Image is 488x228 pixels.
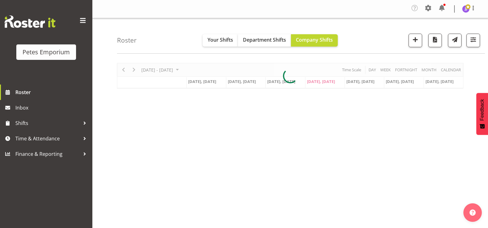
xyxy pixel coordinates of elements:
button: Feedback - Show survey [476,93,488,135]
span: Your Shifts [208,36,233,43]
span: Feedback [479,99,485,121]
button: Send a list of all shifts for the selected filtered period to all rostered employees. [448,34,462,47]
button: Department Shifts [238,34,291,47]
span: Finance & Reporting [15,149,80,159]
button: Download a PDF of the roster according to the set date range. [428,34,442,47]
button: Add a new shift [409,34,422,47]
img: Rosterit website logo [5,15,55,28]
span: Company Shifts [296,36,333,43]
span: Inbox [15,103,89,112]
h4: Roster [117,37,137,44]
button: Your Shifts [203,34,238,47]
button: Company Shifts [291,34,338,47]
span: Department Shifts [243,36,286,43]
img: help-xxl-2.png [470,209,476,216]
span: Roster [15,88,89,97]
div: Petes Emporium [22,48,70,57]
button: Filter Shifts [466,34,480,47]
img: janelle-jonkers702.jpg [462,5,470,13]
span: Shifts [15,118,80,128]
span: Time & Attendance [15,134,80,143]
